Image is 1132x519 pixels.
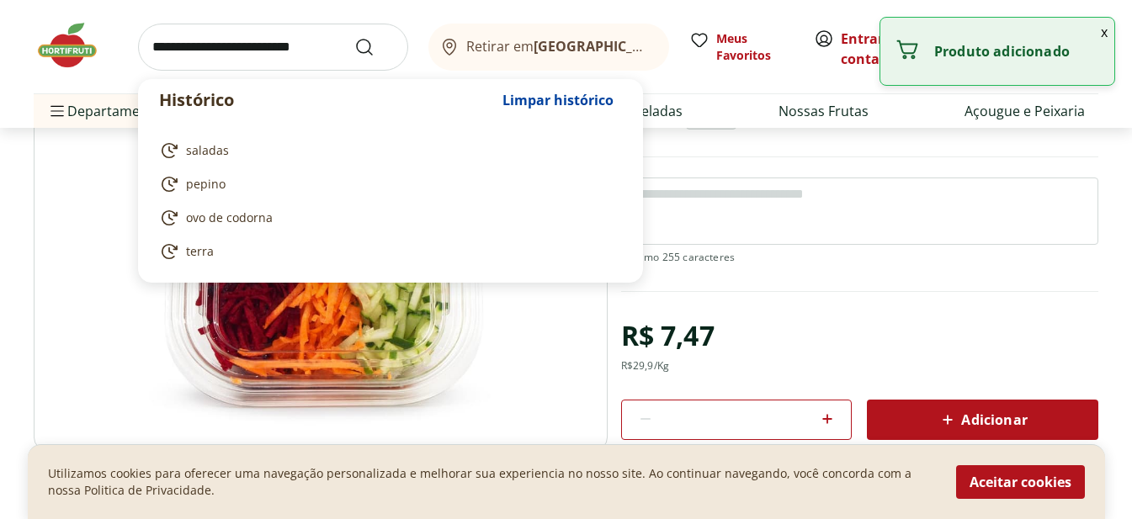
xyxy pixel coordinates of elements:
[934,43,1101,60] p: Produto adicionado
[159,174,615,194] a: pepino
[841,29,933,68] a: Criar conta
[716,30,794,64] span: Meus Favoritos
[1094,18,1114,46] button: Fechar notificação
[494,80,622,120] button: Limpar histórico
[621,312,715,359] div: R$ 7,47
[186,142,229,159] span: saladas
[938,410,1027,430] span: Adicionar
[354,37,395,57] button: Submit Search
[779,101,869,121] a: Nossas Frutas
[841,29,884,48] a: Entrar
[867,400,1098,440] button: Adicionar
[47,91,67,131] button: Menu
[47,91,168,131] span: Departamentos
[534,37,817,56] b: [GEOGRAPHIC_DATA]/[GEOGRAPHIC_DATA]
[48,465,936,499] p: Utilizamos cookies para oferecer uma navegação personalizada e melhorar sua experiencia no nosso ...
[186,209,273,226] span: ovo de codorna
[138,24,408,71] input: search
[34,20,118,71] img: Hortifruti
[186,176,226,193] span: pepino
[956,465,1085,499] button: Aceitar cookies
[159,208,615,228] a: ovo de codorna
[186,243,214,260] span: terra
[466,39,652,54] span: Retirar em
[159,241,615,262] a: terra
[689,30,794,64] a: Meus Favoritos
[34,49,608,450] img: Principal
[621,359,669,373] div: R$ 29,9 /Kg
[841,29,916,69] span: ou
[428,24,669,71] button: Retirar em[GEOGRAPHIC_DATA]/[GEOGRAPHIC_DATA]
[965,101,1085,121] a: Açougue e Peixaria
[159,140,615,161] a: saladas
[159,88,494,112] p: Histórico
[502,93,614,107] span: Limpar histórico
